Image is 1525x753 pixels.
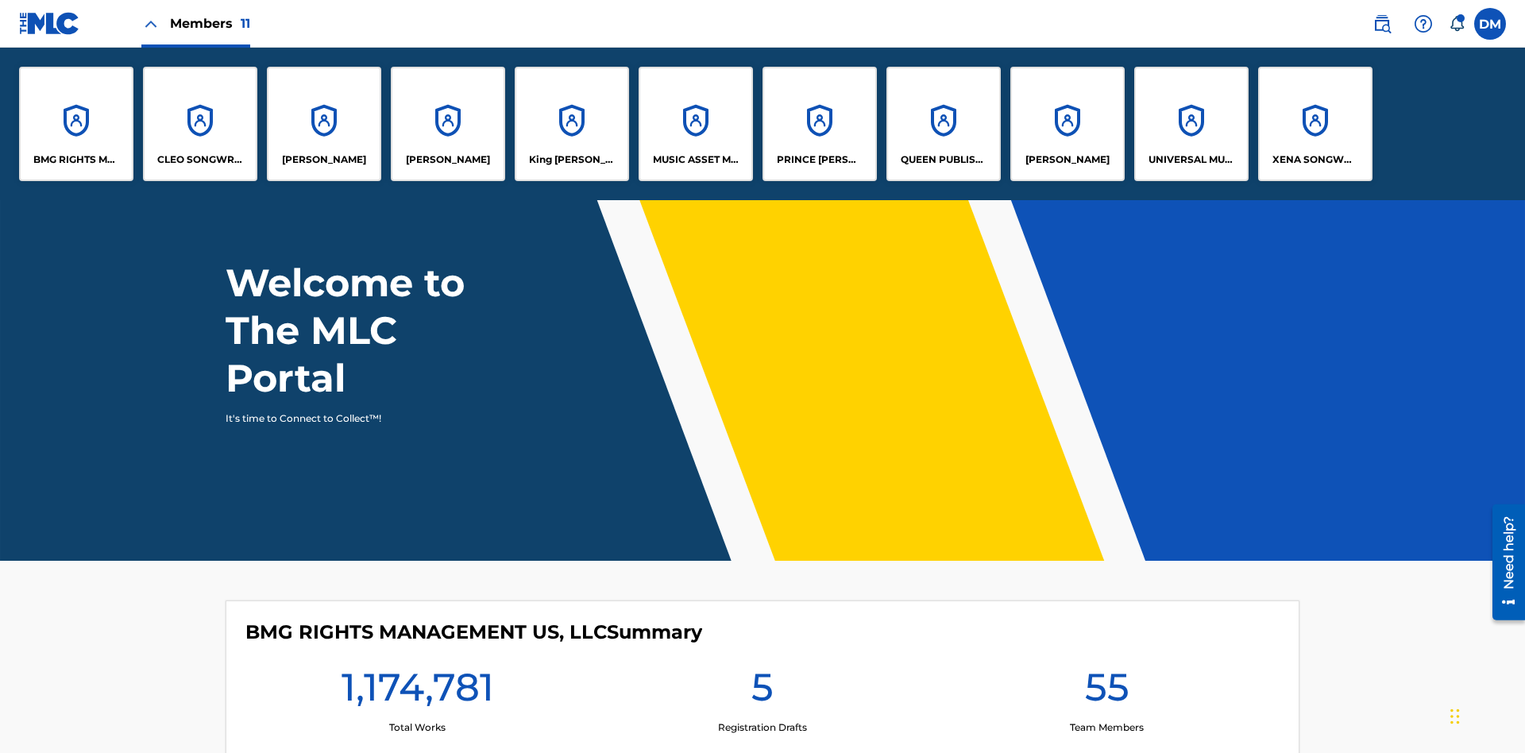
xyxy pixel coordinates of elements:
img: Close [141,14,160,33]
h1: Welcome to The MLC Portal [226,259,523,402]
div: Help [1407,8,1439,40]
p: BMG RIGHTS MANAGEMENT US, LLC [33,153,120,167]
a: Accounts[PERSON_NAME] [1010,67,1125,181]
img: search [1372,14,1392,33]
a: AccountsMUSIC ASSET MANAGEMENT (MAM) [639,67,753,181]
a: AccountsBMG RIGHTS MANAGEMENT US, LLC [19,67,133,181]
span: Members [170,14,250,33]
h1: 5 [751,663,774,720]
p: EYAMA MCSINGER [406,153,490,167]
h4: BMG RIGHTS MANAGEMENT US, LLC [245,620,702,644]
img: MLC Logo [19,12,80,35]
p: It's time to Connect to Collect™! [226,411,501,426]
a: AccountsXENA SONGWRITER [1258,67,1372,181]
span: 11 [241,16,250,31]
img: help [1414,14,1433,33]
p: MUSIC ASSET MANAGEMENT (MAM) [653,153,739,167]
p: CLEO SONGWRITER [157,153,244,167]
p: Registration Drafts [718,720,807,735]
a: AccountsUNIVERSAL MUSIC PUB GROUP [1134,67,1249,181]
p: RONALD MCTESTERSON [1025,153,1110,167]
p: UNIVERSAL MUSIC PUB GROUP [1149,153,1235,167]
p: XENA SONGWRITER [1272,153,1359,167]
a: Accounts[PERSON_NAME] [391,67,505,181]
h1: 55 [1085,663,1129,720]
a: Public Search [1366,8,1398,40]
p: ELVIS COSTELLO [282,153,366,167]
div: Notifications [1449,16,1465,32]
div: User Menu [1474,8,1506,40]
h1: 1,174,781 [342,663,494,720]
a: AccountsPRINCE [PERSON_NAME] [762,67,877,181]
a: AccountsQUEEN PUBLISHA [886,67,1001,181]
div: Drag [1450,693,1460,740]
p: PRINCE MCTESTERSON [777,153,863,167]
p: Total Works [389,720,446,735]
iframe: Resource Center [1481,498,1525,628]
a: Accounts[PERSON_NAME] [267,67,381,181]
a: AccountsCLEO SONGWRITER [143,67,257,181]
a: AccountsKing [PERSON_NAME] [515,67,629,181]
p: QUEEN PUBLISHA [901,153,987,167]
iframe: Chat Widget [1446,677,1525,753]
p: Team Members [1070,720,1144,735]
p: King McTesterson [529,153,616,167]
